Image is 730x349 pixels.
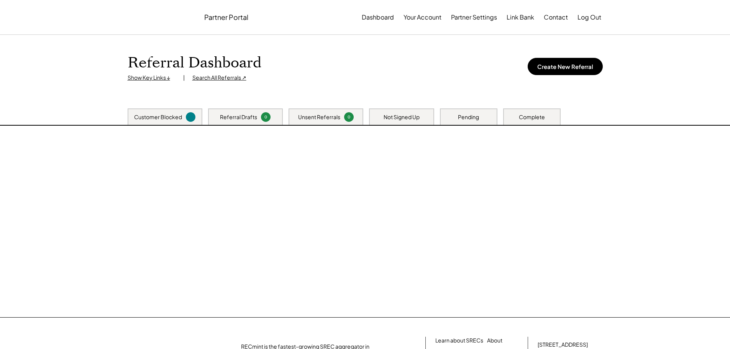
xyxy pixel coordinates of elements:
div: [STREET_ADDRESS] [538,341,588,349]
div: Unsent Referrals [298,113,340,121]
button: Partner Settings [451,10,497,25]
a: About [487,337,502,344]
button: Dashboard [362,10,394,25]
a: Learn about SRECs [435,337,483,344]
button: Create New Referral [528,58,603,75]
div: Complete [519,113,545,121]
div: Partner Portal [204,13,248,21]
div: Customer Blocked [134,113,182,121]
div: Pending [458,113,479,121]
div: Show Key Links ↓ [128,74,176,82]
h1: Referral Dashboard [128,54,261,72]
button: Log Out [577,10,601,25]
div: Referral Drafts [220,113,257,121]
div: Not Signed Up [384,113,420,121]
div: | [183,74,185,82]
button: Contact [544,10,568,25]
img: yH5BAEAAAAALAAAAAABAAEAAAIBRAA7 [129,4,193,30]
button: Your Account [404,10,441,25]
div: 0 [345,114,353,120]
div: Search All Referrals ↗ [192,74,246,82]
button: Link Bank [507,10,534,25]
div: 0 [262,114,269,120]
